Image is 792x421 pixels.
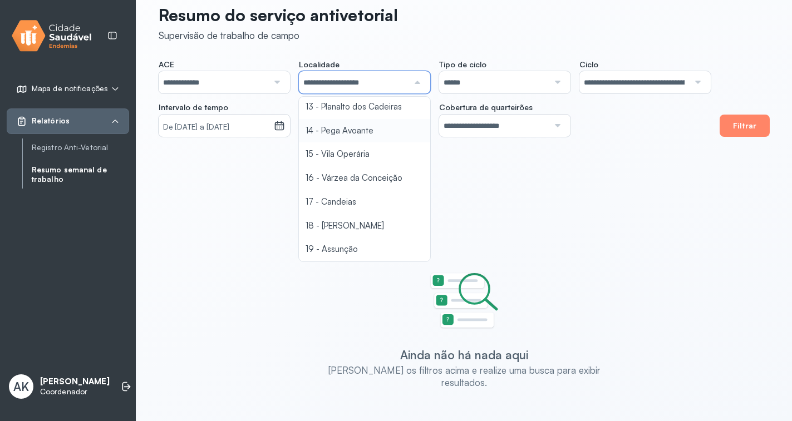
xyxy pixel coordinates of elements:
li: 13 - Planalto dos Cadeiras [299,95,430,119]
div: [PERSON_NAME] os filtros acima e realize uma busca para exibir resultados. [317,364,612,388]
li: 16 - Várzea da Conceição [299,166,430,190]
li: 19 - Assunção [299,237,430,261]
p: Coordenador [40,387,110,397]
a: Resumo semanal de trabalho [32,165,129,184]
span: Tipo de ciclo [439,60,486,70]
a: Resumo semanal de trabalho [32,163,129,186]
small: De [DATE] a [DATE] [163,122,269,133]
div: Supervisão de trabalho de campo [159,29,398,41]
p: Resumo do serviço antivetorial [159,5,398,25]
span: Ciclo [579,60,598,70]
button: Filtrar [720,115,770,137]
p: [PERSON_NAME] [40,377,110,387]
span: Intervalo de tempo [159,102,228,112]
a: Registro Anti-Vetorial [32,143,129,152]
li: 14 - Pega Avoante [299,119,430,143]
span: ACE [159,60,174,70]
li: 17 - Candeias [299,190,430,214]
li: 18 - [PERSON_NAME] [299,214,430,238]
span: AK [13,379,29,394]
img: logo.svg [12,18,92,54]
img: Imagem de estado vazio [430,273,499,330]
span: Relatórios [32,116,70,126]
div: Ainda não há nada aqui [400,348,528,362]
span: Localidade [299,60,340,70]
li: 15 - Vila Operária [299,142,430,166]
a: Registro Anti-Vetorial [32,141,129,155]
span: Mapa de notificações [32,84,108,93]
span: Cobertura de quarteirões [439,102,533,112]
